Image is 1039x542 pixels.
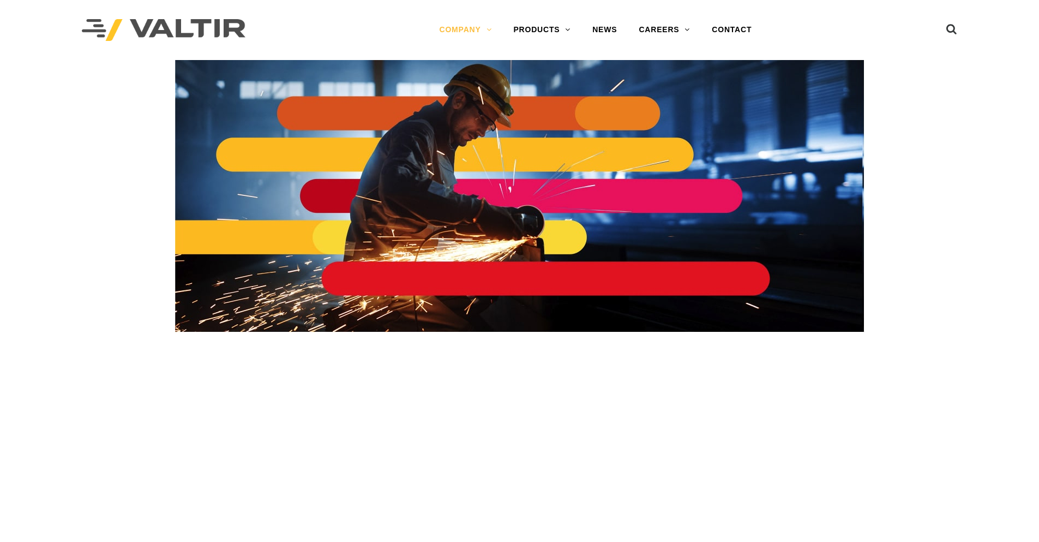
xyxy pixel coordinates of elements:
[428,19,502,41] a: COMPANY
[581,19,628,41] a: NEWS
[502,19,581,41] a: PRODUCTS
[701,19,762,41] a: CONTACT
[628,19,701,41] a: CAREERS
[82,19,245,41] img: Valtir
